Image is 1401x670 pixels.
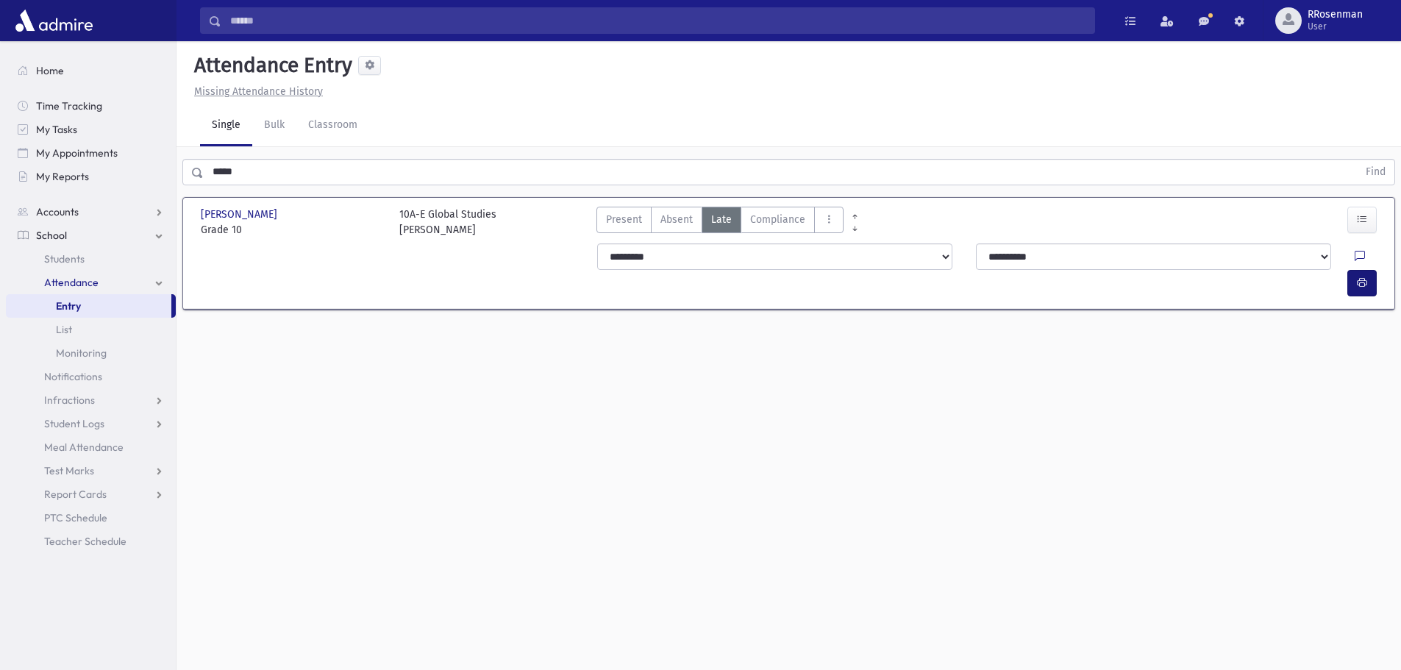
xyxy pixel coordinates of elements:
[6,200,176,224] a: Accounts
[296,105,369,146] a: Classroom
[36,170,89,183] span: My Reports
[44,370,102,383] span: Notifications
[6,412,176,435] a: Student Logs
[711,212,732,227] span: Late
[44,488,107,501] span: Report Cards
[1308,21,1363,32] span: User
[6,294,171,318] a: Entry
[36,205,79,218] span: Accounts
[188,85,323,98] a: Missing Attendance History
[6,341,176,365] a: Monitoring
[606,212,642,227] span: Present
[750,212,805,227] span: Compliance
[44,417,104,430] span: Student Logs
[44,464,94,477] span: Test Marks
[44,535,126,548] span: Teacher Schedule
[56,299,81,313] span: Entry
[56,323,72,336] span: List
[6,271,176,294] a: Attendance
[6,118,176,141] a: My Tasks
[6,530,176,553] a: Teacher Schedule
[56,346,107,360] span: Monitoring
[6,94,176,118] a: Time Tracking
[12,6,96,35] img: AdmirePro
[6,224,176,247] a: School
[200,105,252,146] a: Single
[6,365,176,388] a: Notifications
[660,212,693,227] span: Absent
[36,229,67,242] span: School
[188,53,352,78] h5: Attendance Entry
[6,165,176,188] a: My Reports
[399,207,496,238] div: 10A-E Global Studies [PERSON_NAME]
[44,441,124,454] span: Meal Attendance
[44,252,85,265] span: Students
[6,435,176,459] a: Meal Attendance
[252,105,296,146] a: Bulk
[44,276,99,289] span: Attendance
[36,64,64,77] span: Home
[1308,9,1363,21] span: RRosenman
[221,7,1094,34] input: Search
[6,247,176,271] a: Students
[44,393,95,407] span: Infractions
[6,459,176,482] a: Test Marks
[201,207,280,222] span: [PERSON_NAME]
[36,99,102,113] span: Time Tracking
[44,511,107,524] span: PTC Schedule
[36,146,118,160] span: My Appointments
[6,388,176,412] a: Infractions
[6,482,176,506] a: Report Cards
[6,318,176,341] a: List
[6,59,176,82] a: Home
[596,207,844,238] div: AttTypes
[6,506,176,530] a: PTC Schedule
[194,85,323,98] u: Missing Attendance History
[6,141,176,165] a: My Appointments
[201,222,385,238] span: Grade 10
[36,123,77,136] span: My Tasks
[1357,160,1394,185] button: Find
